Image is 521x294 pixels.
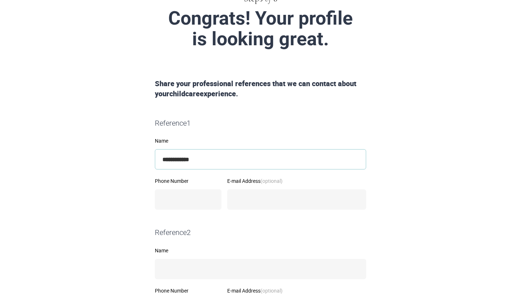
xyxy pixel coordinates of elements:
[152,79,369,99] div: Share your professional references that we can contact about your childcare experience.
[155,288,221,293] label: Phone Number
[227,287,283,294] span: E-mail Address
[260,177,283,184] strong: (optional)
[155,178,221,184] label: Phone Number
[260,287,283,294] strong: (optional)
[155,138,366,143] label: Name
[152,227,369,238] div: Reference 2
[90,8,431,49] div: Congrats! Your profile is looking great.
[227,177,283,184] span: E-mail Address
[152,118,369,129] div: Reference 1
[155,248,366,253] label: Name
